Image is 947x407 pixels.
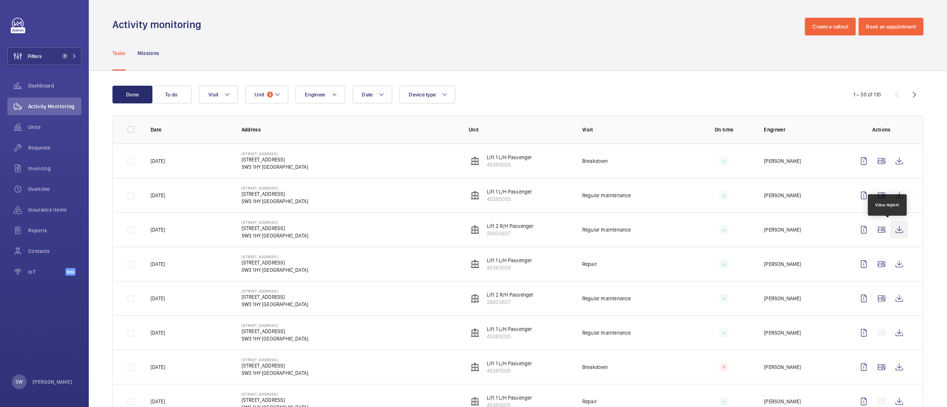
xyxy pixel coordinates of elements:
[764,398,801,405] p: [PERSON_NAME]
[471,294,479,303] img: elevator.svg
[487,161,532,168] p: 45385035
[242,396,309,404] p: [STREET_ADDRESS]
[582,398,597,405] p: Repair
[764,126,843,133] p: Engineer
[151,398,165,405] p: [DATE]
[409,92,436,98] span: Device type
[28,185,81,193] span: Overtime
[471,191,479,200] img: elevator.svg
[582,363,608,371] p: Breakdown
[28,165,81,172] span: Invoicing
[471,363,479,372] img: elevator.svg
[242,289,309,293] p: [STREET_ADDRESS]
[28,82,81,89] span: Dashboard
[151,192,165,199] p: [DATE]
[138,49,159,57] p: Missions
[242,335,309,342] p: SW3 1HY [GEOGRAPHIC_DATA]
[855,126,908,133] p: Actions
[199,86,238,103] button: Visit
[582,226,631,233] p: Regular maintenance
[400,86,455,103] button: Device type
[487,230,534,237] p: 26835837
[582,295,631,302] p: Regular maintenance
[487,291,534,298] p: Lift 2 R/H Passenger
[764,226,801,233] p: [PERSON_NAME]
[28,247,81,255] span: Contacts
[28,144,81,151] span: Requests
[151,295,165,302] p: [DATE]
[151,363,165,371] p: [DATE]
[242,156,309,163] p: [STREET_ADDRESS]
[112,18,206,31] h1: Activity monitoring
[471,157,479,165] img: elevator.svg
[242,259,309,266] p: [STREET_ADDRESS]
[764,157,801,165] p: [PERSON_NAME]
[469,126,570,133] p: Unit
[242,232,309,239] p: SW3 1HY [GEOGRAPHIC_DATA]
[582,126,684,133] p: Visit
[28,268,65,276] span: IoT
[487,394,532,401] p: Lift 1 L/H Passenger
[242,220,309,225] p: [STREET_ADDRESS]
[764,329,801,336] p: [PERSON_NAME]
[305,92,326,98] span: Engineer
[764,260,801,268] p: [PERSON_NAME]
[487,195,532,203] p: 45385035
[582,329,631,336] p: Regular maintenance
[487,367,532,374] p: 45385035
[242,392,309,396] p: [STREET_ADDRESS]
[487,222,534,230] p: Lift 2 R/H Passenger
[487,360,532,367] p: Lift 1 L/H Passenger
[242,186,309,190] p: [STREET_ADDRESS]
[242,190,309,198] p: [STREET_ADDRESS]
[242,225,309,232] p: [STREET_ADDRESS]
[112,86,152,103] button: Done
[582,192,631,199] p: Regular maintenance
[7,47,81,65] button: Filters1
[151,260,165,268] p: [DATE]
[487,154,532,161] p: Lift 1 L/H Passenger
[696,126,752,133] p: On time
[62,53,68,59] span: 1
[242,254,309,259] p: [STREET_ADDRESS]
[582,260,597,268] p: Repair
[471,328,479,337] img: elevator.svg
[242,358,309,362] p: [STREET_ADDRESS]
[151,329,165,336] p: [DATE]
[487,264,532,271] p: 45385035
[471,260,479,269] img: elevator.svg
[28,103,81,110] span: Activity Monitoring
[151,126,230,133] p: Date
[853,91,881,98] div: 1 – 30 of 110
[471,397,479,406] img: elevator.svg
[255,92,264,98] span: Unit
[151,226,165,233] p: [DATE]
[805,18,856,35] button: Create a callout
[28,52,42,60] span: Filters
[764,295,801,302] p: [PERSON_NAME]
[242,126,457,133] p: Address
[296,86,345,103] button: Engineer
[764,192,801,199] p: [PERSON_NAME]
[242,163,309,171] p: SW3 1HY [GEOGRAPHIC_DATA]
[16,378,23,386] p: SW
[487,325,532,333] p: Lift 1 L/H Passenger
[487,298,534,306] p: 26835837
[487,333,532,340] p: 45385035
[112,49,126,57] p: Tasks
[582,157,608,165] p: Breakdown
[242,293,309,301] p: [STREET_ADDRESS]
[65,268,75,276] span: Beta
[764,363,801,371] p: [PERSON_NAME]
[362,92,373,98] span: Date
[353,86,392,103] button: Date
[152,86,192,103] button: To do
[242,198,309,205] p: SW3 1HY [GEOGRAPHIC_DATA]
[208,92,218,98] span: Visit
[242,362,309,369] p: [STREET_ADDRESS]
[151,157,165,165] p: [DATE]
[242,266,309,274] p: SW3 1HY [GEOGRAPHIC_DATA]
[242,328,309,335] p: [STREET_ADDRESS]
[33,378,73,386] p: [PERSON_NAME]
[242,369,309,377] p: SW3 1HY [GEOGRAPHIC_DATA]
